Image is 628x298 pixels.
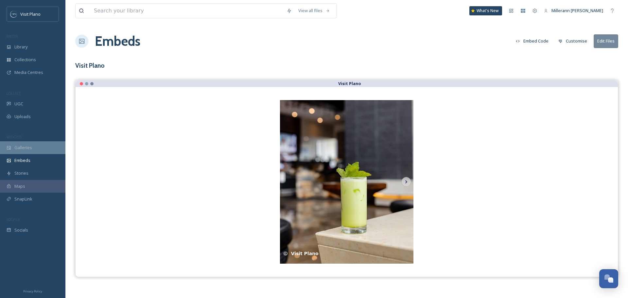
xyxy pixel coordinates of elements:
span: Media Centres [14,69,43,76]
a: Embeds [95,31,140,51]
span: UGC [14,101,23,107]
span: Embeds [14,157,30,164]
span: MEDIA [7,34,18,39]
span: Library [14,44,27,50]
img: renplanowest-3033484.jpg [280,100,413,267]
a: View all files [295,4,333,17]
div: Visit Plano [280,247,413,260]
span: Maps [14,183,25,189]
a: Millerann [PERSON_NAME] [541,4,606,17]
span: Collections [14,57,36,63]
span: Visit Plano [20,11,41,17]
button: Open Chat [599,269,618,288]
button: Edit Files [594,34,618,48]
span: SnapLink [14,196,32,202]
span: COLLECT [7,91,21,96]
button: Customise [555,35,590,47]
h3: Visit Plano [75,61,105,70]
span: Uploads [14,114,31,120]
span: Millerann [PERSON_NAME] [551,8,603,13]
span: WIDGETS [7,134,22,139]
span: Galleries [14,145,32,151]
strong: Visit Plano [338,80,361,86]
span: SOCIALS [7,217,20,222]
a: What's New [469,6,502,15]
a: Privacy Policy [23,287,42,295]
img: images.jpeg [10,11,17,17]
span: Privacy Policy [23,289,42,293]
input: Search your library [91,4,283,18]
span: Socials [14,227,28,233]
button: Embed Code [513,35,552,47]
span: Stories [14,170,28,176]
